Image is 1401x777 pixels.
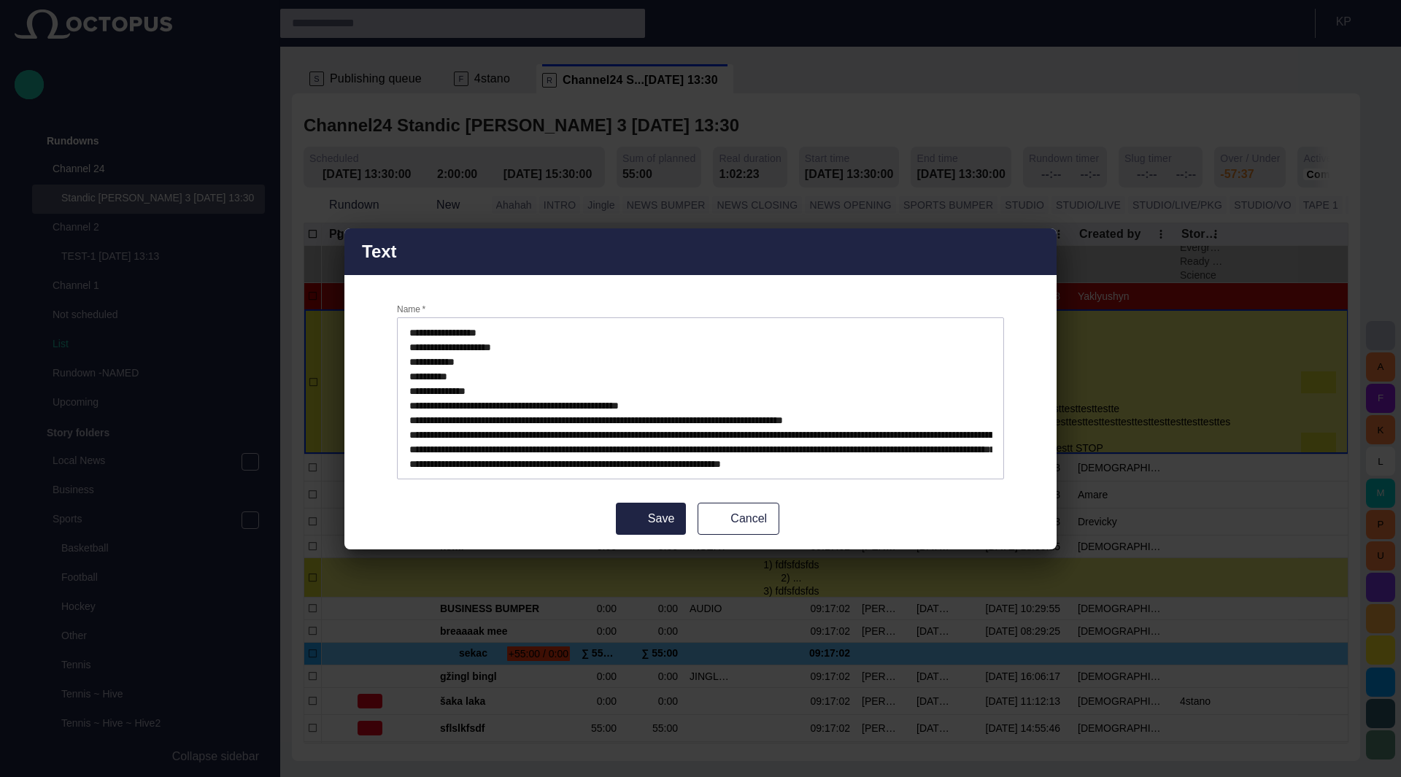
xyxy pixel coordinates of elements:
label: Name [397,303,425,315]
button: Save [616,503,686,535]
button: Cancel [698,503,779,535]
div: Text [344,228,1057,275]
div: Text [344,228,1057,549]
h2: Text [362,241,397,262]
